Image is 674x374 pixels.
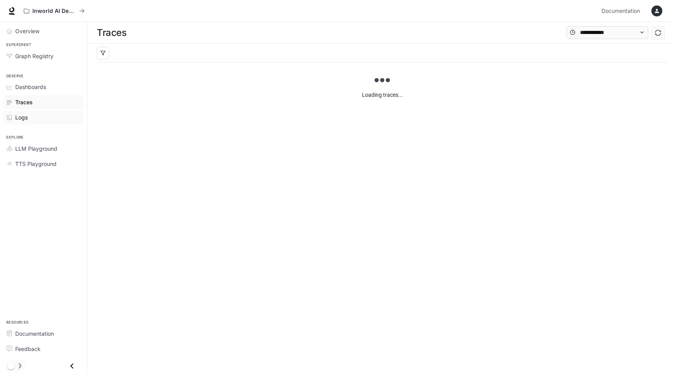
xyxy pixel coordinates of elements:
span: Documentation [15,329,54,338]
span: sync [655,30,661,36]
a: Documentation [598,3,646,19]
a: Logs [3,110,84,124]
p: Inworld AI Demos [32,8,76,14]
span: Feedback [15,345,41,353]
article: Loading traces... [362,91,403,99]
span: Dashboards [15,83,46,91]
span: Logs [15,113,28,121]
a: Overview [3,24,84,38]
button: Close drawer [63,358,81,374]
span: Overview [15,27,39,35]
span: Dark mode toggle [7,361,15,370]
a: Dashboards [3,80,84,94]
a: Traces [3,95,84,109]
a: Feedback [3,342,84,356]
span: Traces [15,98,33,106]
a: Graph Registry [3,49,84,63]
a: Documentation [3,327,84,340]
a: LLM Playground [3,142,84,155]
span: LLM Playground [15,144,57,153]
button: All workspaces [20,3,88,19]
span: TTS Playground [15,160,57,168]
span: Graph Registry [15,52,53,60]
span: Documentation [601,6,640,16]
a: TTS Playground [3,157,84,171]
h1: Traces [97,25,126,41]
